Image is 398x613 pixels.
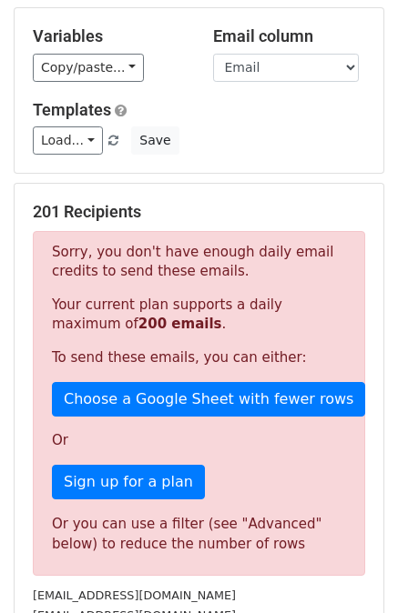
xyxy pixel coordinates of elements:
[33,202,365,222] h5: 201 Recipients
[33,26,186,46] h5: Variables
[52,514,346,555] div: Or you can use a filter (see "Advanced" below) to reduce the number of rows
[33,54,144,82] a: Copy/paste...
[307,526,398,613] iframe: Chat Widget
[52,431,346,450] p: Or
[52,382,365,417] a: Choose a Google Sheet with fewer rows
[52,465,205,499] a: Sign up for a plan
[52,243,346,281] p: Sorry, you don't have enough daily email credits to send these emails.
[52,296,346,334] p: Your current plan supports a daily maximum of .
[33,100,111,119] a: Templates
[131,126,179,155] button: Save
[213,26,366,46] h5: Email column
[138,316,222,332] strong: 200 emails
[52,348,346,367] p: To send these emails, you can either:
[33,588,236,602] small: [EMAIL_ADDRESS][DOMAIN_NAME]
[33,126,103,155] a: Load...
